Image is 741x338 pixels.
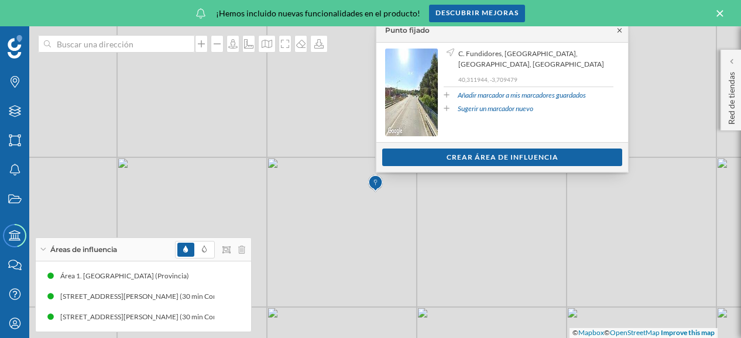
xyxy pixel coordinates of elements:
span: ¡Hemos incluido nuevas funcionalidades en el producto! [216,8,420,19]
img: Marker [368,172,383,195]
div: © © [570,328,718,338]
p: Red de tiendas [726,67,737,125]
div: Punto fijado [385,25,430,36]
a: Sugerir un marcador nuevo [458,104,533,114]
span: C. Fundidores, [GEOGRAPHIC_DATA], [GEOGRAPHIC_DATA], [GEOGRAPHIC_DATA] [458,49,610,70]
div: [STREET_ADDRESS][PERSON_NAME] (30 min Conduciendo) [60,291,255,302]
div: [STREET_ADDRESS][PERSON_NAME] (30 min Conduciendo) [60,311,255,323]
img: Geoblink Logo [8,35,22,58]
span: Áreas de influencia [50,244,117,255]
a: Mapbox [578,328,604,337]
span: Soporte [23,8,65,19]
a: Añadir marcador a mis marcadores guardados [458,90,586,101]
a: Improve this map [661,328,715,337]
a: OpenStreetMap [610,328,660,337]
p: 40,311944, -3,709479 [458,75,613,84]
img: streetview [385,49,438,136]
div: Área 1. [GEOGRAPHIC_DATA] (Provincia) [60,270,195,282]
